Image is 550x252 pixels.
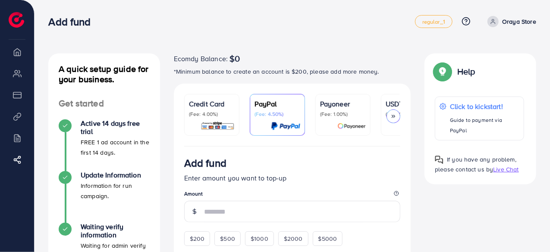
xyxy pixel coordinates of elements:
legend: Amount [184,190,401,201]
a: Oraya Store [484,16,536,27]
p: Payoneer [320,99,366,109]
li: Active 14 days free trial [48,119,160,171]
iframe: Chat [513,213,544,246]
p: (Fee: 0.00%) [386,111,431,118]
h4: Active 14 days free trial [81,119,150,136]
span: $5000 [318,234,337,243]
span: $0 [229,53,240,64]
span: $2000 [284,234,303,243]
img: Popup guide [435,156,443,164]
span: $200 [190,234,205,243]
h4: Update Information [81,171,150,179]
img: card [271,121,300,131]
h3: Add fund [48,16,97,28]
p: Help [457,66,475,77]
p: (Fee: 1.00%) [320,111,366,118]
img: logo [9,12,24,28]
span: Live Chat [493,165,519,174]
p: Guide to payment via PayPal [450,115,519,136]
img: card [337,121,366,131]
p: Oraya Store [502,16,536,27]
span: $500 [220,234,235,243]
span: Ecomdy Balance: [174,53,228,64]
p: PayPal [255,99,300,109]
h3: Add fund [184,157,226,169]
p: (Fee: 4.00%) [189,111,235,118]
p: Credit Card [189,99,235,109]
p: Enter amount you want to top-up [184,173,401,183]
a: regular_1 [415,15,453,28]
p: Information for run campaign. [81,180,150,201]
p: FREE 1 ad account in the first 14 days. [81,137,150,158]
img: card [201,121,235,131]
span: $1000 [251,234,268,243]
span: If you have any problem, please contact us by [435,155,516,174]
p: Click to kickstart! [450,101,519,112]
img: Popup guide [435,64,450,79]
p: USDT [386,99,431,109]
h4: A quick setup guide for your business. [48,64,160,84]
h4: Waiting verify information [81,223,150,239]
li: Update Information [48,171,160,223]
p: *Minimum balance to create an account is $200, please add more money. [174,66,411,77]
p: (Fee: 4.50%) [255,111,300,118]
h4: Get started [48,98,160,109]
span: regular_1 [422,19,445,25]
